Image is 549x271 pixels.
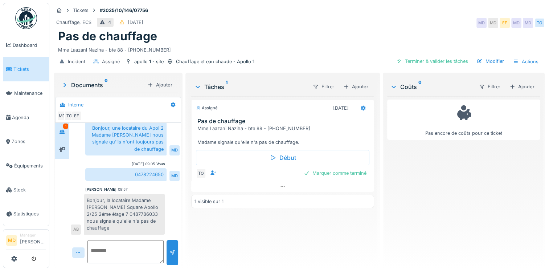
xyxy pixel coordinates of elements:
div: MD [488,18,498,28]
div: EF [500,18,510,28]
div: Chauffage, ECS [56,19,91,26]
span: Équipements [14,162,46,169]
div: Tickets [73,7,89,14]
span: Maintenance [14,90,46,97]
div: AB [71,225,81,235]
div: [DATE] [128,19,143,26]
div: Assigné [102,58,120,65]
h3: Pas de chauffage [197,118,371,125]
div: Ajouter [340,82,371,92]
div: Coûts [390,82,473,91]
div: MD [523,18,533,28]
div: apollo 1 - site [134,58,164,65]
div: Filtrer [476,81,504,92]
a: Équipements [3,154,49,178]
div: Début [196,150,369,165]
div: 1 [63,124,68,129]
div: Chauffage et eau chaude - Apollo 1 [176,58,254,65]
li: [PERSON_NAME] [20,232,46,248]
div: Ajouter [507,82,537,92]
div: MD [169,145,180,155]
div: [DATE] 09:05 [132,161,155,167]
div: Terminer & valider les tâches [393,56,471,66]
div: Manager [20,232,46,238]
div: 4 [108,19,111,26]
div: Ajouter [144,80,175,90]
div: Interne [68,101,83,108]
div: Incident [68,58,85,65]
div: Bonjour, la locataire Madame [PERSON_NAME] Square Apollo 2/25 2éme étage 7 0487786033 nous signal... [84,194,165,235]
div: Pas encore de coûts pour ce ticket [392,103,536,137]
span: Statistiques [13,210,46,217]
sup: 0 [105,81,108,89]
a: Agenda [3,105,49,129]
div: Actions [510,56,542,67]
strong: #2025/10/146/07756 [97,7,151,14]
div: TO [534,18,545,28]
a: Zones [3,130,49,154]
div: Tâches [194,82,307,91]
div: Filtrer [310,81,337,92]
span: Dashboard [13,42,46,49]
span: Zones [12,138,46,145]
div: 1 visible sur 1 [194,198,224,205]
div: Assigné [196,105,218,111]
img: Badge_color-CXgf-gQk.svg [15,7,37,29]
div: TO [64,111,74,121]
a: Stock [3,178,49,202]
h1: Pas de chauffage [58,29,157,43]
a: Tickets [3,57,49,81]
div: Bonjour, une locataire du Apol 2 Madame [PERSON_NAME] nous signale qu'ils n'ont toujours pas de c... [85,122,167,155]
div: MD [57,111,67,121]
div: EF [71,111,82,121]
a: Maintenance [3,81,49,105]
a: Statistiques [3,202,49,226]
div: Mme Laazani Naziha - bte 88 - [PHONE_NUMBER] Madame signale qu'elle n'a pas de chauffage. [197,125,371,146]
div: Mme Laazani Naziha - bte 88 - [PHONE_NUMBER] [58,44,540,53]
div: Modifier [474,56,507,66]
span: Stock [13,186,46,193]
span: Tickets [13,66,46,73]
div: Vous [156,161,165,167]
div: 0478224650 [85,168,167,181]
sup: 1 [226,82,228,91]
div: TO [196,168,206,178]
div: Marquer comme terminé [301,168,369,178]
div: MD [169,171,180,181]
div: [DATE] [333,105,349,112]
div: 09:57 [118,187,128,192]
div: MD [511,18,521,28]
a: MD Manager[PERSON_NAME] [6,232,46,250]
sup: 0 [418,82,422,91]
div: MD [476,18,487,28]
li: MD [6,235,17,246]
a: Dashboard [3,33,49,57]
div: Documents [61,81,144,89]
div: [PERSON_NAME] [85,187,116,192]
span: Agenda [12,114,46,121]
